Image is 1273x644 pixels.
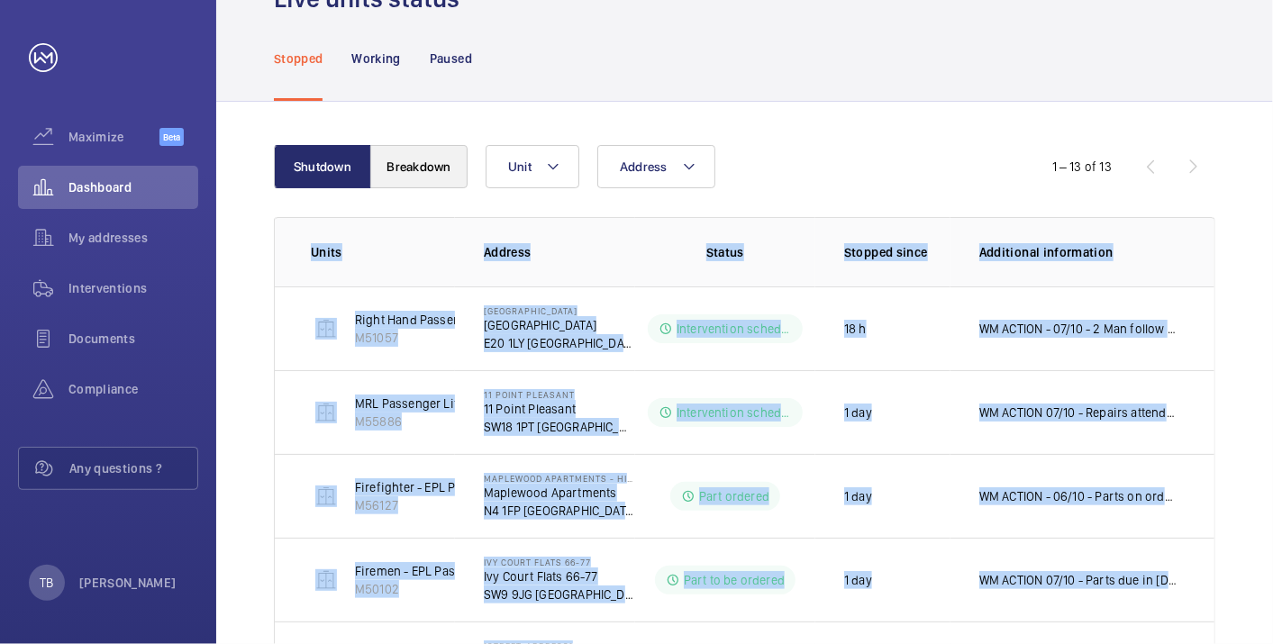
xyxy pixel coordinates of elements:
p: Part to be ordered [684,571,785,589]
p: [PERSON_NAME] [79,574,177,592]
p: M55886 [355,413,462,431]
span: Address [620,159,668,174]
div: 1 – 13 of 13 [1052,158,1112,176]
img: elevator.svg [315,485,337,507]
span: Dashboard [68,178,198,196]
p: N4 1FP [GEOGRAPHIC_DATA] [484,502,635,520]
p: Stopped since [844,243,950,261]
span: Interventions [68,279,198,297]
p: SW9 9JG [GEOGRAPHIC_DATA] [484,585,635,603]
p: Additional information [979,243,1178,261]
span: Compliance [68,380,198,398]
p: Firefighter - EPL Passenger Lift No 3 [355,478,558,496]
p: Status [648,243,803,261]
img: elevator.svg [315,318,337,340]
p: WM ACTION 07/10 - Repairs attending to fit parts [DATE] afternoon. 06/10 - New shoe liners required [979,404,1178,422]
p: Working [351,50,400,68]
p: M50102 [355,580,579,598]
span: Maximize [68,128,159,146]
p: Ivy Court Flats 66-77 [484,557,635,567]
p: Units [311,243,455,261]
p: 11 Point Pleasant [484,389,635,400]
p: Part ordered [699,487,769,505]
span: My addresses [68,229,198,247]
span: Documents [68,330,198,348]
p: E20 1LY [GEOGRAPHIC_DATA] [484,334,635,352]
p: Stopped [274,50,323,68]
p: Paused [430,50,472,68]
button: Unit [486,145,579,188]
p: Intervention scheduled [677,404,792,422]
p: 1 day [844,404,872,422]
p: SW18 1PT [GEOGRAPHIC_DATA] [484,418,635,436]
p: WM ACTION - 07/10 - 2 Man follow up [DATE] - Issue with Ground floor lock monitoring switch [979,320,1178,338]
span: Any questions ? [69,459,197,477]
p: [GEOGRAPHIC_DATA] [484,316,635,334]
p: M51057 [355,329,479,347]
p: Address [484,243,635,261]
p: TB [40,574,53,592]
button: Breakdown [370,145,468,188]
p: 1 day [844,487,872,505]
button: Shutdown [274,145,371,188]
span: Unit [508,159,532,174]
p: Firemen - EPL Passenger Lift Flats 66-77 [355,562,579,580]
p: Right Hand Passenger [355,311,479,329]
p: MRL Passenger Lift [355,395,462,413]
p: WM ACTION 07/10 - Parts due in [DATE] to be fitted [DATE] - Chasing suppliers for their availabil... [979,571,1178,589]
button: Address [597,145,715,188]
img: elevator.svg [315,569,337,591]
span: Beta [159,128,184,146]
p: Maplewood Apartments [484,484,635,502]
p: 11 Point Pleasant [484,400,635,418]
p: Intervention scheduled [677,320,792,338]
p: 18 h [844,320,867,338]
p: WM ACTION - 06/10 - Parts on order ETA [DATE]. 06/10 - Doors will not re learn, new door motor an... [979,487,1178,505]
p: Maplewood Apartments - High Risk Building [484,473,635,484]
p: 1 day [844,571,872,589]
p: Ivy Court Flats 66-77 [484,567,635,585]
img: elevator.svg [315,402,337,423]
p: M56127 [355,496,558,514]
p: [GEOGRAPHIC_DATA] [484,305,635,316]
